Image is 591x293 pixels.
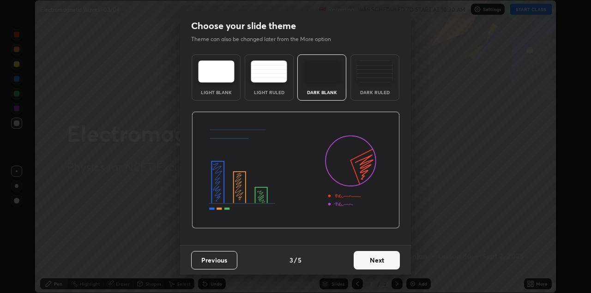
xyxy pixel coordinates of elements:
img: lightTheme.e5ed3b09.svg [198,60,235,83]
div: Dark Blank [303,90,340,95]
div: Dark Ruled [356,90,393,95]
img: darkThemeBanner.d06ce4a2.svg [192,112,400,229]
img: darkTheme.f0cc69e5.svg [304,60,340,83]
img: lightRuledTheme.5fabf969.svg [251,60,287,83]
div: Light Ruled [251,90,288,95]
h4: 5 [298,255,302,265]
h4: 3 [289,255,293,265]
img: darkRuledTheme.de295e13.svg [356,60,393,83]
button: Previous [191,251,237,269]
h2: Choose your slide theme [191,20,296,32]
h4: / [294,255,297,265]
p: Theme can also be changed later from the More option [191,35,341,43]
div: Light Blank [198,90,235,95]
button: Next [354,251,400,269]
